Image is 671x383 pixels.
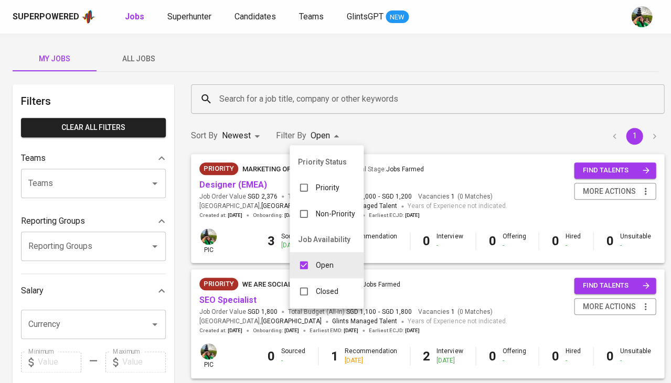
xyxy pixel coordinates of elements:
p: Closed [316,286,338,297]
p: Open [316,260,334,270]
p: Priority [316,182,339,193]
p: Non-Priority [316,209,355,219]
li: Priority Status [290,149,364,174]
li: Job Availability [290,227,364,252]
